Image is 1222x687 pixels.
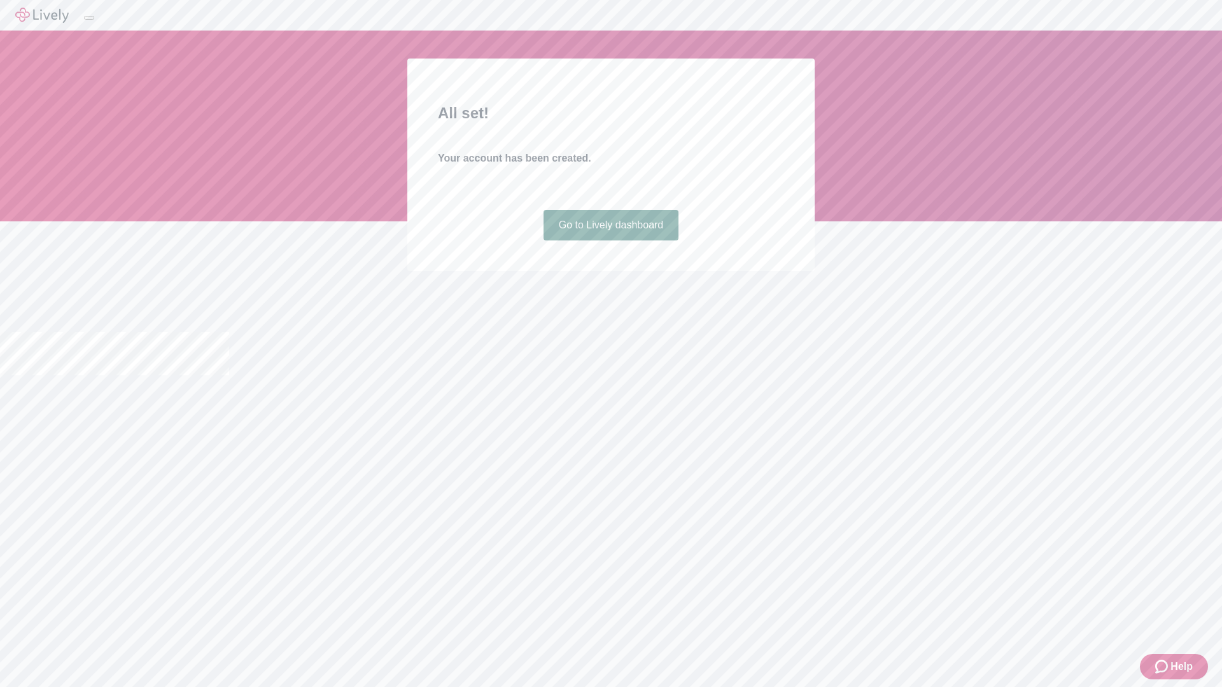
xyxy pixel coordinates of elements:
[1155,659,1170,674] svg: Zendesk support icon
[1170,659,1193,674] span: Help
[15,8,69,23] img: Lively
[84,16,94,20] button: Log out
[438,151,784,166] h4: Your account has been created.
[438,102,784,125] h2: All set!
[1140,654,1208,679] button: Zendesk support iconHelp
[544,210,679,240] a: Go to Lively dashboard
